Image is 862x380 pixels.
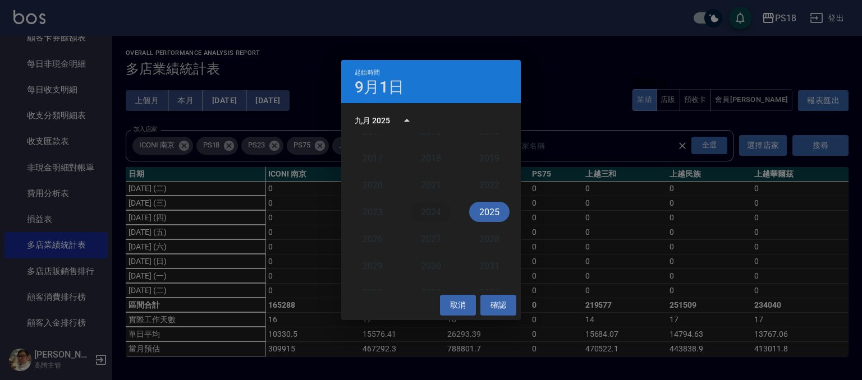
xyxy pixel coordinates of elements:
button: 2017 [352,148,393,168]
button: 2031 [469,256,510,276]
button: 2033 [411,282,451,303]
button: 取消 [440,295,476,316]
button: 2032 [352,282,393,303]
button: 2027 [411,229,451,249]
button: 2018 [411,148,451,168]
div: 九月 2025 [355,115,390,127]
button: 2022 [469,175,510,195]
button: 確認 [480,295,516,316]
button: 2025 [469,202,510,222]
button: year view is open, switch to calendar view [393,107,420,134]
button: 2026 [352,229,393,249]
button: 2023 [352,202,393,222]
button: 2034 [469,282,510,303]
button: 2024 [411,202,451,222]
button: 2028 [469,229,510,249]
button: 2030 [411,256,451,276]
button: 2020 [352,175,393,195]
h4: 9月1日 [355,81,404,94]
button: 2019 [469,148,510,168]
button: 2029 [352,256,393,276]
span: 起始時間 [355,69,380,76]
button: 2021 [411,175,451,195]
